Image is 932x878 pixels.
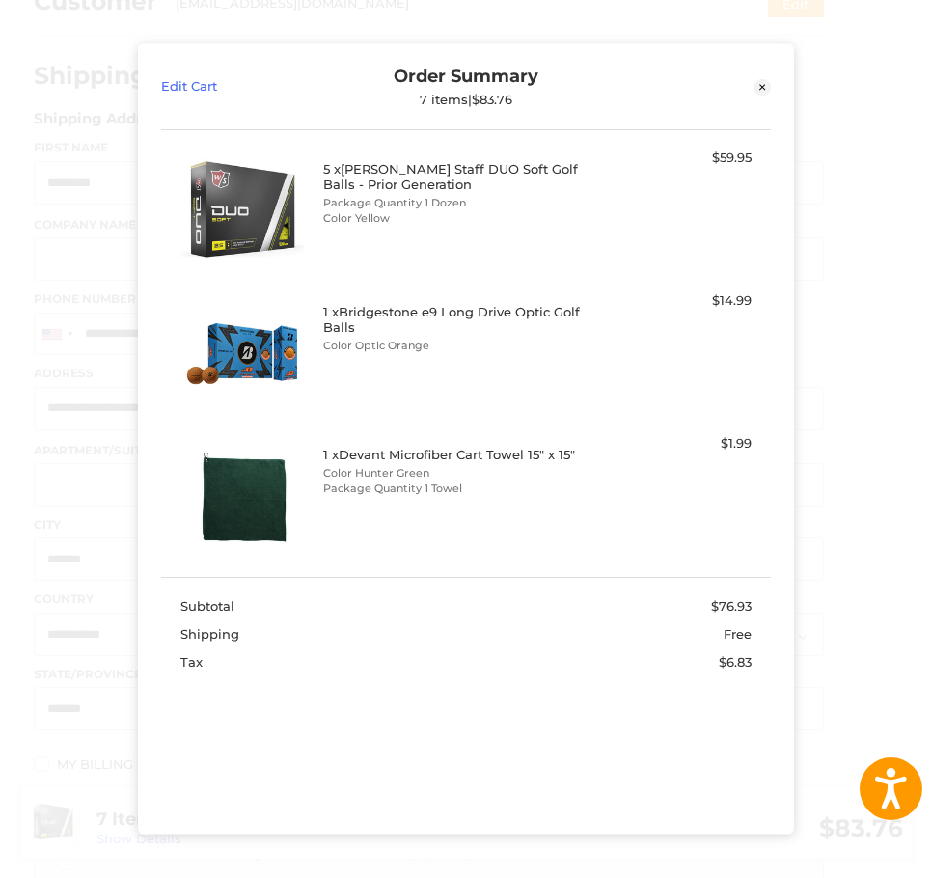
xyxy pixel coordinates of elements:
[609,149,752,168] div: $59.95
[161,65,314,107] a: Edit Cart
[323,304,604,336] h4: 1 x Bridgestone e9 Long Drive Optic Golf Balls
[711,597,752,613] span: $76.93
[323,464,604,480] li: Color Hunter Green
[323,338,604,354] li: Color Optic Orange
[180,597,234,613] span: Subtotal
[609,291,752,311] div: $14.99
[323,480,604,497] li: Package Quantity 1 Towel
[180,625,239,641] span: Shipping
[323,210,604,227] li: Color Yellow
[323,161,604,193] h4: 5 x [PERSON_NAME] Staff DUO Soft Golf Balls - Prior Generation
[323,194,604,210] li: Package Quantity 1 Dozen
[180,654,203,670] span: Tax
[609,434,752,453] div: $1.99
[773,826,932,878] iframe: Google Customer Reviews
[719,654,752,670] span: $6.83
[314,92,618,107] div: 7 items | $83.76
[724,625,752,641] span: Free
[314,65,618,107] div: Order Summary
[323,447,604,462] h4: 1 x Devant Microfiber Cart Towel 15" x 15"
